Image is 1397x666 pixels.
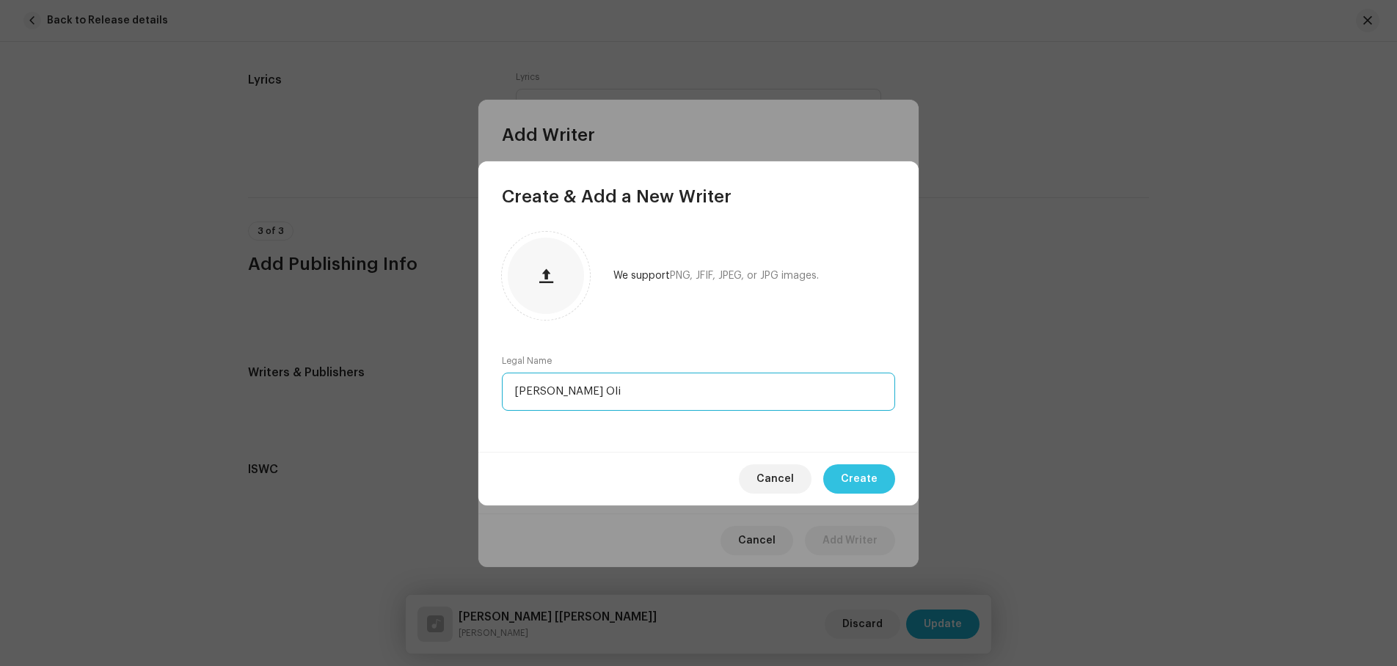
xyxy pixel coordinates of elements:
span: PNG, JFIF, JPEG, or JPG images. [670,271,819,281]
button: Cancel [739,464,811,494]
div: We support [613,270,819,282]
label: Legal Name [502,355,552,367]
span: Create [841,464,878,494]
span: Cancel [756,464,794,494]
span: Create & Add a New Writer [502,185,732,208]
input: Enter legal name [502,373,895,411]
button: Create [823,464,895,494]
